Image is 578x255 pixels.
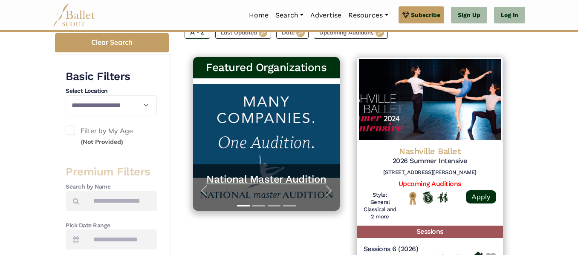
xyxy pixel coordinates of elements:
button: Clear Search [55,33,169,52]
label: A - Z [185,26,210,38]
button: Slide 4 [283,201,296,211]
label: Filter by My Age [66,126,157,147]
h4: Nashville Ballet [364,146,497,157]
button: Slide 3 [268,201,280,211]
a: Sign Up [451,7,487,24]
label: Date [276,27,309,39]
h4: Select Location [66,87,157,95]
button: Slide 2 [252,201,265,211]
h5: Sessions 6 (2026) [364,245,473,254]
h4: Search by Name [66,183,157,191]
a: Subscribe [399,6,444,23]
a: Upcoming Auditions [399,180,461,188]
input: Search by names... [86,191,157,211]
img: In Person [437,192,448,203]
img: Offers Scholarship [422,192,433,203]
a: Home [246,6,272,24]
a: Resources [345,6,391,24]
a: Log In [494,7,525,24]
a: National Master Audition [202,173,331,186]
label: Last Updated [215,27,271,39]
img: gem.svg [402,10,409,20]
small: (Not Provided) [81,138,123,146]
label: Upcoming Auditions [314,27,388,39]
a: Search [272,6,307,24]
img: National [407,192,418,205]
h5: 2026 Summer Intensive [364,157,497,166]
h6: [STREET_ADDRESS][PERSON_NAME] [364,169,497,176]
h5: Sessions [357,226,503,238]
button: Slide 1 [237,201,250,211]
a: Advertise [307,6,345,24]
span: Subscribe [411,10,440,20]
img: Logo [357,57,503,142]
h3: Premium Filters [66,165,157,179]
h3: Featured Organizations [200,60,333,75]
h6: Style: General Classical and 2 more [364,192,397,221]
h4: Pick Date Range [66,221,157,230]
a: Apply [466,190,496,203]
h3: Basic Filters [66,69,157,84]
